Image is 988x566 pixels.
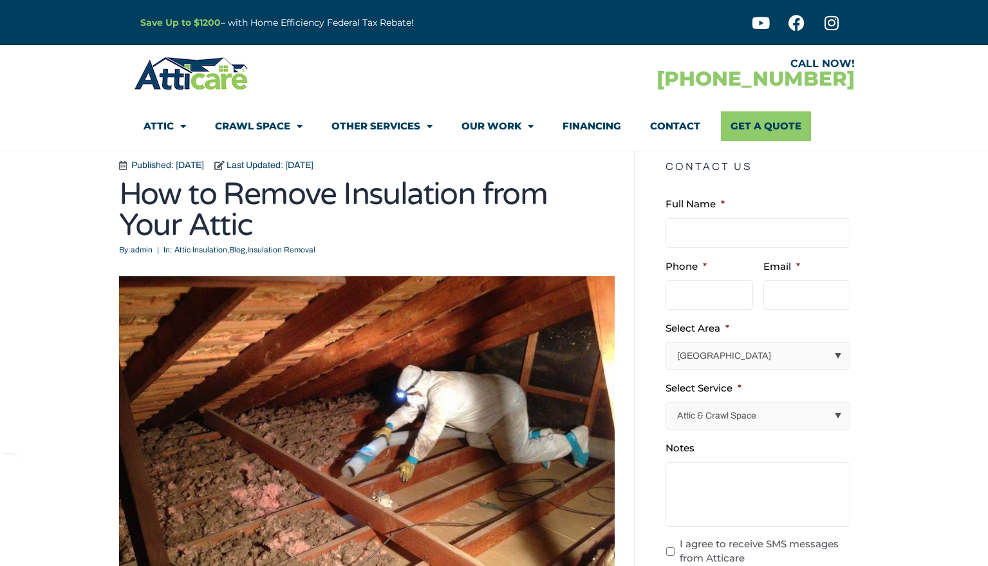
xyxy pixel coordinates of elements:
span: By: [119,245,131,254]
span: In: [163,245,172,254]
a: Crawl Space [215,111,303,141]
label: Notes [666,442,694,455]
a: Attic [144,111,186,141]
h1: How to Remove Insulation from Your Attic [119,179,615,241]
label: I agree to receive SMS messages from Atticare [680,537,846,566]
a: Get A Quote [721,111,811,141]
a: Other Services [331,111,433,141]
a: Blog [229,245,245,254]
a: Save Up to $1200 [140,17,221,28]
label: Select Service [666,382,741,395]
span: , , [174,245,315,254]
label: Phone [666,260,707,273]
a: Financing [563,111,621,141]
label: Select Area [666,322,729,335]
a: Attic Insulation [174,245,227,254]
h5: Contact Us [666,151,861,182]
p: – with Home Efficiency Federal Tax Rebate! [140,15,557,30]
label: Full Name [666,198,725,211]
span: admin [119,244,153,257]
a: Insulation Removal [247,245,315,254]
span: Published: [DATE] [128,158,204,173]
label: Email [763,260,800,273]
a: Our Work [461,111,534,141]
nav: Menu [144,111,845,141]
a: Contact [650,111,700,141]
span: Last Updated: [DATE] [223,158,313,173]
div: CALL NOW! [494,59,855,69]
